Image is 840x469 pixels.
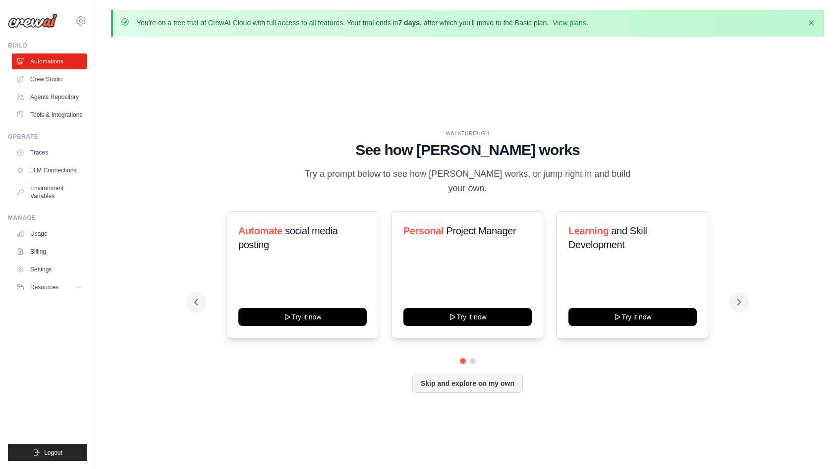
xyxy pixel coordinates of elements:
a: LLM Connections [12,162,87,178]
strong: 7 days [398,19,420,27]
h1: See how [PERSON_NAME] works [194,141,741,159]
button: Try it now [568,308,697,326]
img: Logo [8,13,57,28]
div: Manage [8,214,87,222]
span: Project Manager [446,225,516,236]
span: Personal [403,225,444,236]
p: You're on a free trial of CrewAI Cloud with full access to all features. Your trial ends in , aft... [137,18,588,28]
div: WALKTHROUGH [194,130,741,137]
a: View plans [553,19,586,27]
a: Settings [12,261,87,277]
span: Logout [44,449,62,457]
div: Build [8,42,87,50]
a: Environment Variables [12,180,87,204]
button: Skip and explore on my own [412,374,523,393]
button: Resources [12,279,87,295]
button: Try it now [238,308,367,326]
button: Logout [8,444,87,461]
a: Traces [12,145,87,160]
div: Operate [8,133,87,141]
span: social media posting [238,225,338,250]
span: Learning [568,225,609,236]
a: Billing [12,244,87,260]
a: Automations [12,53,87,69]
p: Try a prompt below to see how [PERSON_NAME] works, or jump right in and build your own. [301,167,634,196]
span: Resources [30,283,58,291]
a: Tools & Integrations [12,107,87,123]
button: Try it now [403,308,532,326]
a: Usage [12,226,87,242]
span: Automate [238,225,282,236]
a: Crew Studio [12,71,87,87]
a: Agents Repository [12,89,87,105]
